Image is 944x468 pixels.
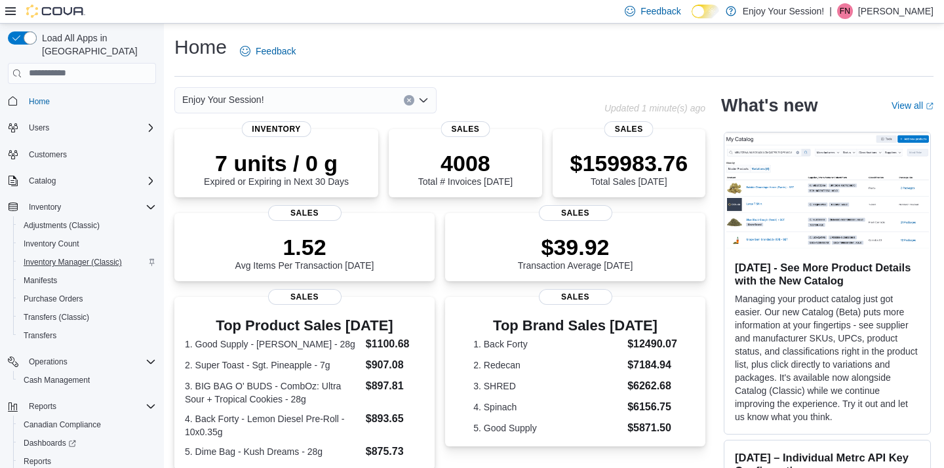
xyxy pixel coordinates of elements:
dt: 2. Super Toast - Sgt. Pineapple - 7g [185,359,361,372]
dt: 3. BIG BAG O' BUDS - CombOz: Ultra Sour + Tropical Cookies - 28g [185,380,361,406]
a: Dashboards [18,435,81,451]
dd: $12490.07 [627,336,677,352]
a: Transfers (Classic) [18,309,94,325]
img: Cova [26,5,85,18]
span: Manifests [24,275,57,286]
a: Customers [24,147,72,163]
button: Transfers [13,326,161,345]
h2: What's new [721,95,817,116]
dd: $897.81 [366,378,424,394]
span: Sales [441,121,490,137]
span: Inventory [24,199,156,215]
dt: 2. Redecan [473,359,622,372]
span: Inventory [29,202,61,212]
button: Inventory [24,199,66,215]
dt: 5. Dime Bag - Kush Dreams - 28g [185,445,361,458]
dd: $7184.94 [627,357,677,373]
dd: $1100.68 [366,336,424,352]
p: Enjoy Your Session! [743,3,825,19]
span: Reports [29,401,56,412]
span: FN [840,3,850,19]
dd: $875.73 [366,444,424,459]
button: Manifests [13,271,161,290]
div: Fabio Nocita [837,3,853,19]
span: Home [24,93,156,109]
span: Sales [539,205,612,221]
p: 4008 [418,150,513,176]
span: Home [29,96,50,107]
span: Catalog [24,173,156,189]
a: Transfers [18,328,62,343]
span: Reports [24,456,51,467]
span: Inventory Count [18,236,156,252]
span: Purchase Orders [24,294,83,304]
span: Inventory Manager (Classic) [18,254,156,270]
dt: 4. Back Forty - Lemon Diesel Pre-Roll - 10x0.35g [185,412,361,439]
span: Inventory Count [24,239,79,249]
span: Purchase Orders [18,291,156,307]
p: Updated 1 minute(s) ago [604,103,705,113]
button: Adjustments (Classic) [13,216,161,235]
button: Operations [24,354,73,370]
span: Cash Management [24,375,90,385]
span: Sales [268,289,342,305]
span: Inventory Manager (Classic) [24,257,122,267]
a: Manifests [18,273,62,288]
div: Avg Items Per Transaction [DATE] [235,234,374,271]
button: Users [3,119,161,137]
span: Customers [29,149,67,160]
a: View allExternal link [892,100,934,111]
button: Purchase Orders [13,290,161,308]
dt: 4. Spinach [473,400,622,414]
button: Reports [24,399,62,414]
a: Canadian Compliance [18,417,106,433]
button: Clear input [404,95,414,106]
a: Home [24,94,55,109]
dt: 1. Good Supply - [PERSON_NAME] - 28g [185,338,361,351]
span: Adjustments (Classic) [18,218,156,233]
dd: $6156.75 [627,399,677,415]
button: Canadian Compliance [13,416,161,434]
button: Transfers (Classic) [13,308,161,326]
span: Transfers [24,330,56,341]
span: Users [24,120,156,136]
button: Catalog [24,173,61,189]
div: Total # Invoices [DATE] [418,150,513,187]
a: Purchase Orders [18,291,88,307]
span: Adjustments (Classic) [24,220,100,231]
span: Sales [539,289,612,305]
button: Customers [3,145,161,164]
div: Transaction Average [DATE] [518,234,633,271]
p: $159983.76 [570,150,688,176]
span: Customers [24,146,156,163]
span: Feedback [256,45,296,58]
h3: Top Product Sales [DATE] [185,318,424,334]
h3: [DATE] - See More Product Details with the New Catalog [735,261,920,287]
button: Operations [3,353,161,371]
span: Load All Apps in [GEOGRAPHIC_DATA] [37,31,156,58]
span: Dashboards [18,435,156,451]
span: Inventory [241,121,311,137]
dd: $893.65 [366,411,424,427]
span: Catalog [29,176,56,186]
span: Transfers (Classic) [24,312,89,322]
a: Inventory Manager (Classic) [18,254,127,270]
span: Feedback [640,5,680,18]
a: Dashboards [13,434,161,452]
button: Reports [3,397,161,416]
a: Cash Management [18,372,95,388]
span: Transfers [18,328,156,343]
p: 7 units / 0 g [204,150,349,176]
span: Canadian Compliance [18,417,156,433]
p: 1.52 [235,234,374,260]
dd: $907.08 [366,357,424,373]
a: Adjustments (Classic) [18,218,105,233]
button: Open list of options [418,95,429,106]
p: Managing your product catalog just got easier. Our new Catalog (Beta) puts more information at yo... [735,292,920,423]
dd: $6262.68 [627,378,677,394]
span: Transfers (Classic) [18,309,156,325]
span: Cash Management [18,372,156,388]
button: Home [3,92,161,111]
span: Sales [604,121,654,137]
span: Users [29,123,49,133]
